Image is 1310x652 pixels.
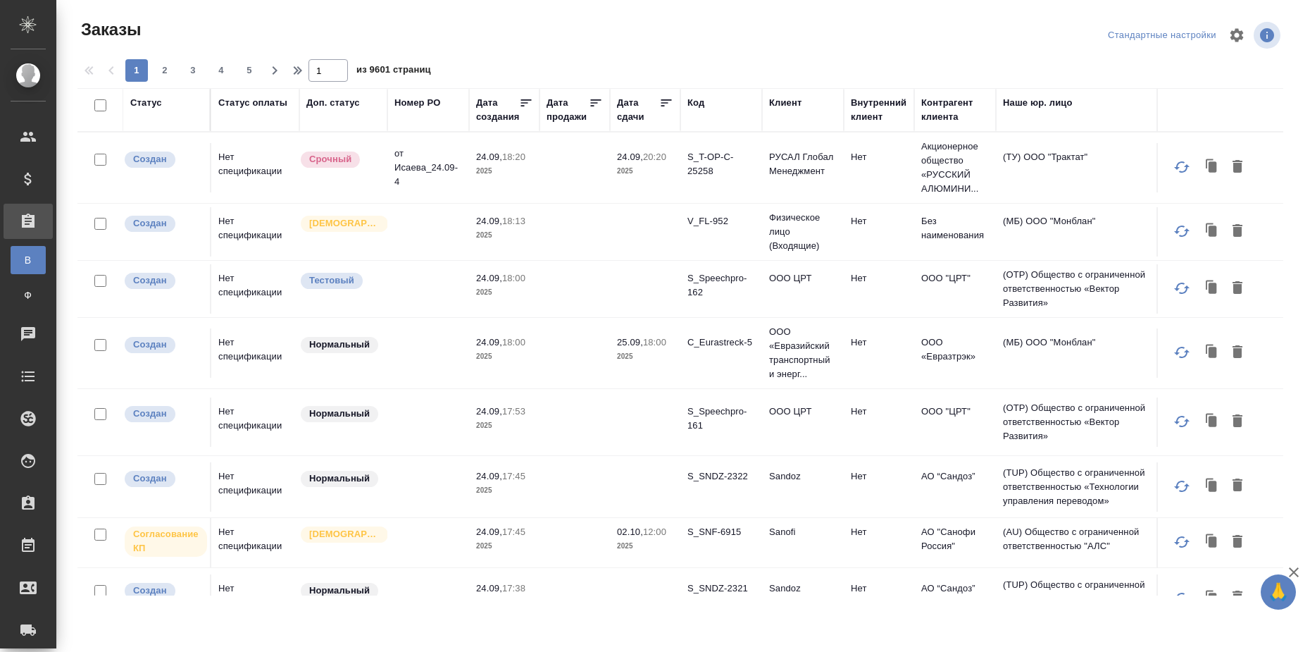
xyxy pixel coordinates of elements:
[687,271,755,300] p: S_Speechpro-162
[211,518,299,567] td: Нет спецификации
[687,405,755,433] p: S_Speechpro-161
[476,471,502,481] p: 24.09,
[1220,18,1254,52] span: Настроить таблицу
[769,582,837,596] p: Sandoz
[476,419,532,433] p: 2025
[123,214,203,233] div: Выставляется автоматически при создании заказа
[130,96,162,110] div: Статус
[502,152,525,162] p: 18:20
[996,459,1165,515] td: (TUP) Общество с ограниченной ответственностью «Технологии управления переводом»
[769,525,837,539] p: Sanofi
[1225,585,1249,612] button: Удалить
[1165,271,1199,305] button: Обновить
[211,462,299,512] td: Нет спецификации
[687,214,755,228] p: V_FL-952
[123,469,203,488] div: Выставляется автоматически при создании заказа
[996,394,1165,450] td: (OTP) Общество с ограниченной ответственностью «Вектор Развития»
[1199,339,1225,366] button: Клонировать
[769,150,837,178] p: РУСАЛ Глобал Менеджмент
[1266,577,1290,607] span: 🙏
[1104,25,1220,47] div: split button
[476,527,502,537] p: 24.09,
[617,152,643,162] p: 24.09,
[299,469,380,488] div: Статус по умолчанию для стандартных заказов
[769,211,837,253] p: Физическое лицо (Входящие)
[133,152,167,166] p: Создан
[476,228,532,242] p: 2025
[133,527,199,555] p: Согласование КП
[921,214,989,242] p: Без наименования
[617,350,673,364] p: 2025
[1225,154,1249,180] button: Удалить
[1225,339,1249,366] button: Удалить
[154,59,176,82] button: 2
[299,214,380,233] div: Выставляется автоматически для первых 3 заказов нового контактного лица. Особое внимание
[1165,469,1199,503] button: Обновить
[309,584,370,598] p: Нормальный
[238,59,261,82] button: 5
[394,96,440,110] div: Номер PO
[996,328,1165,378] td: (МБ) ООО "Монблан"
[309,152,351,166] p: Срочный
[309,338,370,352] p: Нормальный
[133,273,167,288] p: Создан
[687,469,755,484] p: S_SNDZ-2322
[1261,574,1296,610] button: 🙏
[18,288,39,302] span: Ф
[1165,150,1199,184] button: Обновить
[1199,154,1225,180] button: Клонировать
[211,207,299,257] td: Нет спецификации
[1165,405,1199,438] button: Обновить
[476,273,502,283] p: 24.09,
[1225,473,1249,500] button: Удалить
[218,96,287,110] div: Статус оплаты
[18,253,39,267] span: В
[547,96,589,124] div: Дата продажи
[476,337,502,347] p: 24.09,
[1225,218,1249,245] button: Удалить
[1199,275,1225,302] button: Клонировать
[476,539,532,553] p: 2025
[921,271,989,285] p: ООО "ЦРТ"
[851,271,907,285] p: Нет
[1254,22,1283,49] span: Посмотреть информацию
[306,96,360,110] div: Доп. статус
[617,164,673,178] p: 2025
[617,96,659,124] div: Дата сдачи
[299,405,380,424] div: Статус по умолчанию для стандартных заказов
[154,63,176,78] span: 2
[769,469,837,484] p: Sandoz
[299,150,380,169] div: Выставляется автоматически, если на указанный объем услуг необходимо больше времени в стандартном...
[299,525,380,544] div: Выставляется автоматически для первых 3 заказов нового контактного лица. Особое внимание
[1199,218,1225,245] button: Клонировать
[617,539,673,553] p: 2025
[476,285,532,300] p: 2025
[851,336,907,350] p: Нет
[476,216,502,226] p: 24.09,
[476,96,519,124] div: Дата создания
[11,281,46,309] a: Ф
[133,407,167,421] p: Создан
[476,596,532,610] p: 2025
[356,61,431,82] span: из 9601 страниц
[851,525,907,539] p: Нет
[299,271,380,290] div: Топ-приоритет. Важно обеспечить лучшее возможное качество
[309,216,380,230] p: [DEMOGRAPHIC_DATA]
[851,405,907,419] p: Нет
[211,264,299,314] td: Нет спецификации
[996,143,1165,192] td: (ТУ) ООО "Трактат"
[299,582,380,601] div: Статус по умолчанию для стандартных заказов
[502,273,525,283] p: 18:00
[769,96,801,110] div: Клиент
[851,214,907,228] p: Нет
[921,525,989,553] p: АО "Санофи Россия"
[617,527,643,537] p: 02.10,
[299,336,380,355] div: Статус по умолчанию для стандартных заказов
[476,164,532,178] p: 2025
[921,405,989,419] p: ООО "ЦРТ"
[921,582,989,596] p: АО “Сандоз”
[687,96,704,110] div: Код
[996,571,1165,627] td: (TUP) Общество с ограниченной ответственностью «Технологии управления переводом»
[851,469,907,484] p: Нет
[1165,582,1199,615] button: Обновить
